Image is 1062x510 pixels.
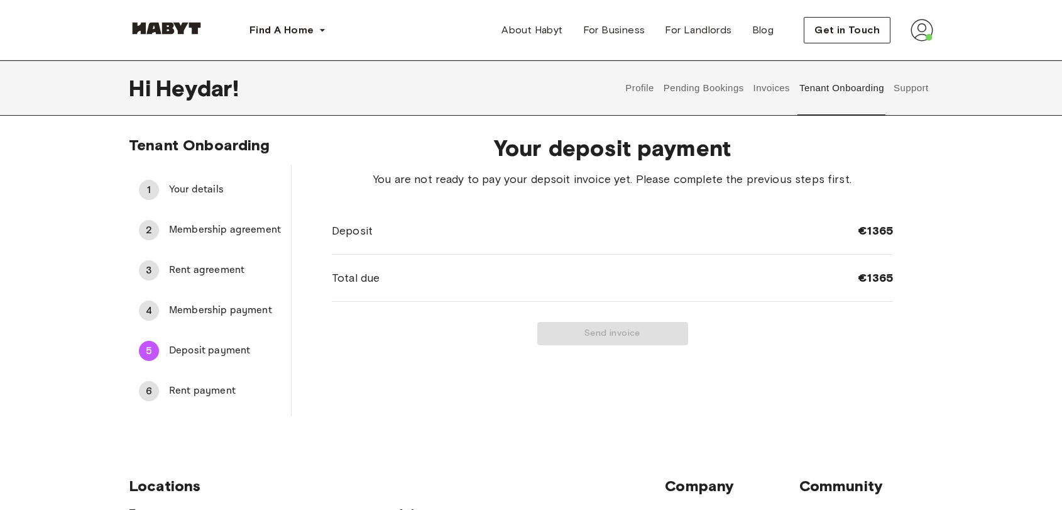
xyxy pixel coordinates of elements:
[332,171,893,187] span: You are not ready to pay your depsoit invoice yet. Please complete the previous steps first.
[332,223,373,239] span: Deposit
[583,23,645,38] span: For Business
[662,60,745,116] button: Pending Bookings
[249,23,314,38] span: Find A Home
[799,477,933,496] span: Community
[139,220,159,240] div: 2
[139,381,159,401] div: 6
[742,18,784,43] a: Blog
[129,175,291,205] div: 1Your details
[169,343,281,358] span: Deposit payment
[139,260,159,280] div: 3
[752,60,791,116] button: Invoices
[139,180,159,200] div: 1
[332,270,380,286] span: Total due
[655,18,742,43] a: For Landlords
[129,376,291,406] div: 6Rent payment
[332,135,893,161] span: Your deposit payment
[573,18,655,43] a: For Business
[804,17,890,43] button: Get in Touch
[169,182,281,197] span: Your details
[169,303,281,318] span: Membership payment
[129,336,291,366] div: 5Deposit payment
[858,223,893,238] span: €1365
[129,136,270,154] span: Tenant Onboarding
[129,296,291,326] div: 4Membership payment
[814,23,880,38] span: Get in Touch
[169,384,281,399] span: Rent payment
[169,223,281,238] span: Membership agreement
[129,75,156,101] span: Hi
[892,60,930,116] button: Support
[798,60,886,116] button: Tenant Onboarding
[139,301,159,321] div: 4
[501,23,562,38] span: About Habyt
[156,75,239,101] span: Heydar !
[858,270,893,285] span: €1365
[129,477,665,496] span: Locations
[911,19,933,42] img: avatar
[239,18,336,43] button: Find A Home
[491,18,572,43] a: About Habyt
[621,60,933,116] div: user profile tabs
[129,22,204,35] img: Habyt
[129,215,291,245] div: 2Membership agreement
[624,60,656,116] button: Profile
[139,341,159,361] div: 5
[752,23,774,38] span: Blog
[665,23,731,38] span: For Landlords
[665,477,799,496] span: Company
[169,263,281,278] span: Rent agreement
[129,255,291,285] div: 3Rent agreement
